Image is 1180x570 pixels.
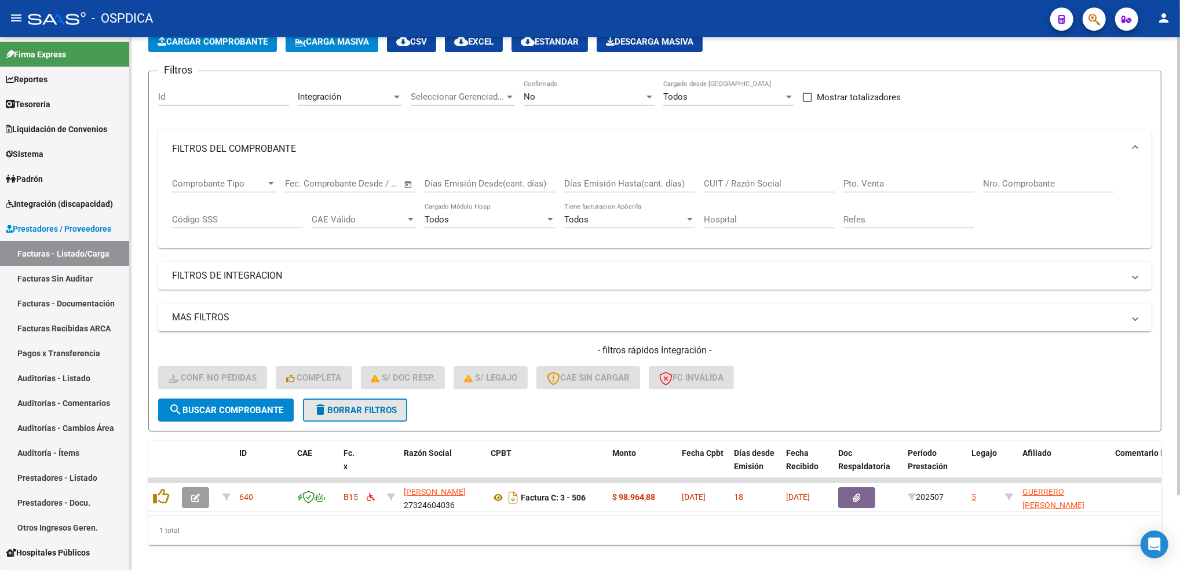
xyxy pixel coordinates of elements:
span: Buscar Comprobante [169,405,283,415]
datatable-header-cell: Legajo [967,441,1000,492]
span: Todos [425,214,449,225]
mat-expansion-panel-header: FILTROS DE INTEGRACION [158,262,1152,290]
span: B15 [344,492,358,502]
button: Carga Masiva [286,31,378,52]
datatable-header-cell: CAE [293,441,339,492]
strong: Factura C: 3 - 506 [521,493,586,502]
mat-expansion-panel-header: MAS FILTROS [158,304,1152,331]
datatable-header-cell: ID [235,441,293,492]
span: Integración (discapacidad) [6,198,113,210]
span: Todos [663,92,688,102]
div: 27324604036 [404,485,481,510]
span: Legajo [971,448,997,458]
datatable-header-cell: Período Prestación [903,441,967,492]
button: Conf. no pedidas [158,366,267,389]
span: S/ legajo [464,372,517,383]
app-download-masive: Descarga masiva de comprobantes (adjuntos) [597,31,703,52]
span: Fc. x [344,448,355,471]
span: Días desde Emisión [734,448,775,471]
span: Afiliado [1022,448,1051,458]
mat-expansion-panel-header: FILTROS DEL COMPROBANTE [158,130,1152,167]
span: Borrar Filtros [313,405,397,415]
div: Open Intercom Messenger [1141,531,1168,558]
span: Monto [612,448,636,458]
span: S/ Doc Resp. [371,372,435,383]
span: Firma Express [6,48,66,61]
span: 202507 [908,492,944,502]
span: ID [239,448,247,458]
div: 1 total [148,516,1161,545]
span: Integración [298,92,341,102]
h3: Filtros [158,62,198,78]
span: 640 [239,492,253,502]
span: Carga Masiva [295,36,369,47]
span: Estandar [521,36,579,47]
span: [PERSON_NAME] [404,487,466,496]
span: Padrón [6,173,43,185]
span: EXCEL [454,36,494,47]
button: FC Inválida [649,366,734,389]
span: CPBT [491,448,512,458]
strong: $ 98.964,88 [612,492,655,502]
button: Descarga Masiva [597,31,703,52]
mat-panel-title: FILTROS DE INTEGRACION [172,269,1124,282]
datatable-header-cell: Afiliado [1018,441,1110,492]
span: Seleccionar Gerenciador [411,92,505,102]
span: Liquidación de Convenios [6,123,107,136]
datatable-header-cell: Fecha Cpbt [677,441,729,492]
input: Start date [285,178,323,189]
span: FC Inválida [659,372,724,383]
mat-icon: cloud_download [396,34,410,48]
mat-icon: search [169,403,182,416]
button: S/ legajo [454,366,528,389]
span: Todos [564,214,589,225]
div: FILTROS DEL COMPROBANTE [158,167,1152,249]
button: CAE SIN CARGAR [536,366,640,389]
span: CAE SIN CARGAR [547,372,630,383]
mat-panel-title: FILTROS DEL COMPROBANTE [172,142,1124,155]
datatable-header-cell: Monto [608,441,677,492]
span: Prestadores / Proveedores [6,222,111,235]
span: CAE Válido [312,214,405,225]
span: Descarga Masiva [606,36,693,47]
button: EXCEL [445,31,503,52]
span: Conf. no pedidas [169,372,257,383]
button: Open calendar [402,178,415,191]
span: GUERRERO [PERSON_NAME] 20569706336 [1022,487,1084,523]
span: CAE [297,448,312,458]
span: Comprobante Tipo [172,178,266,189]
span: [DATE] [786,492,810,502]
span: Cargar Comprobante [158,36,268,47]
span: Mostrar totalizadores [817,90,901,104]
i: Descargar documento [506,488,521,507]
button: Cargar Comprobante [148,31,277,52]
span: Reportes [6,73,48,86]
span: Fecha Recibido [786,448,819,471]
span: Sistema [6,148,43,160]
button: Completa [276,366,352,389]
span: Razón Social [404,448,452,458]
span: Hospitales Públicos [6,546,90,559]
span: Doc Respaldatoria [838,448,890,471]
mat-icon: person [1157,11,1171,25]
mat-icon: delete [313,403,327,416]
span: [DATE] [682,492,706,502]
span: CSV [396,36,427,47]
input: End date [333,178,389,189]
datatable-header-cell: Fecha Recibido [781,441,834,492]
span: Tesorería [6,98,50,111]
datatable-header-cell: Fc. x [339,441,362,492]
span: - OSPDICA [92,6,153,31]
mat-icon: cloud_download [521,34,535,48]
h4: - filtros rápidos Integración - [158,344,1152,357]
button: CSV [387,31,436,52]
span: Completa [286,372,342,383]
button: Estandar [512,31,588,52]
button: Borrar Filtros [303,399,407,422]
mat-icon: menu [9,11,23,25]
mat-panel-title: MAS FILTROS [172,311,1124,324]
datatable-header-cell: Razón Social [399,441,486,492]
span: No [524,92,535,102]
span: 18 [734,492,743,502]
mat-icon: cloud_download [454,34,468,48]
